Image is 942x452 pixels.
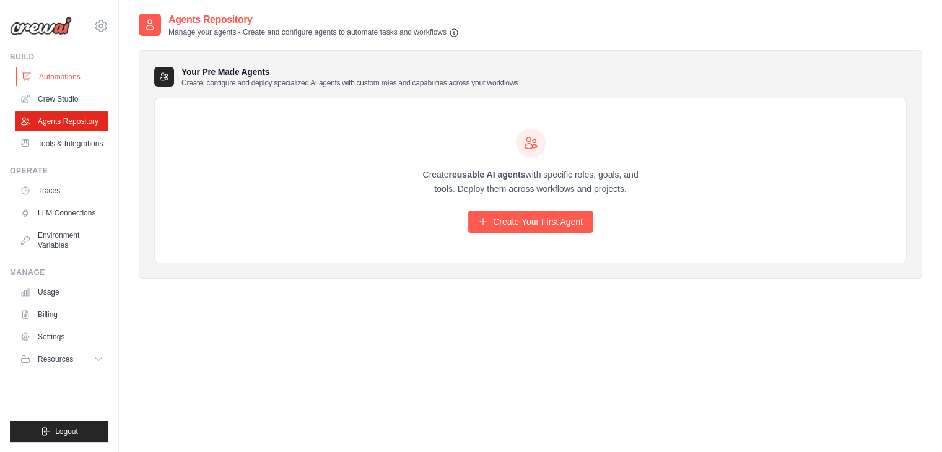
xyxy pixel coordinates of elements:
[15,282,108,302] a: Usage
[15,327,108,347] a: Settings
[181,66,518,88] h3: Your Pre Made Agents
[15,111,108,131] a: Agents Repository
[10,421,108,442] button: Logout
[15,349,108,369] button: Resources
[10,166,108,176] div: Operate
[15,305,108,324] a: Billing
[168,12,459,27] h2: Agents Repository
[15,134,108,154] a: Tools & Integrations
[181,78,518,88] p: Create, configure and deploy specialized AI agents with custom roles and capabilities across your...
[15,89,108,109] a: Crew Studio
[15,225,108,255] a: Environment Variables
[15,181,108,201] a: Traces
[16,67,110,87] a: Automations
[10,52,108,62] div: Build
[168,27,459,38] p: Manage your agents - Create and configure agents to automate tasks and workflows
[10,267,108,277] div: Manage
[412,168,650,196] p: Create with specific roles, goals, and tools. Deploy them across workflows and projects.
[448,170,525,180] strong: reusable AI agents
[38,354,73,364] span: Resources
[10,17,72,35] img: Logo
[468,211,593,233] a: Create Your First Agent
[55,427,78,437] span: Logout
[15,203,108,223] a: LLM Connections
